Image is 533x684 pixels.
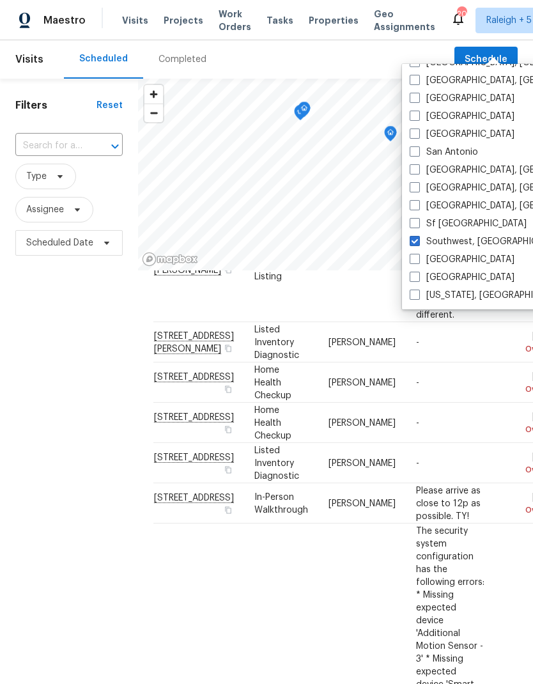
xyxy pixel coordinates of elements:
[410,146,478,159] label: San Antonio
[144,104,163,122] button: Zoom out
[106,137,124,155] button: Open
[138,79,479,270] canvas: Map
[26,237,93,249] span: Scheduled Date
[43,14,86,27] span: Maestro
[294,105,307,125] div: Map marker
[254,492,308,514] span: In-Person Walkthrough
[254,446,299,480] span: Listed Inventory Diagnostic
[158,53,206,66] div: Completed
[416,418,419,427] span: -
[384,126,397,146] div: Map marker
[410,271,514,284] label: [GEOGRAPHIC_DATA]
[374,8,435,33] span: Geo Assignments
[79,52,128,65] div: Scheduled
[26,170,47,183] span: Type
[410,128,514,141] label: [GEOGRAPHIC_DATA]
[222,383,234,394] button: Copy Address
[328,458,396,467] span: [PERSON_NAME]
[410,110,514,123] label: [GEOGRAPHIC_DATA]
[15,136,87,156] input: Search for an address...
[222,504,234,515] button: Copy Address
[122,14,148,27] span: Visits
[410,92,514,105] label: [GEOGRAPHIC_DATA]
[222,423,234,435] button: Copy Address
[254,405,291,440] span: Home Health Checkup
[416,378,419,387] span: -
[416,338,419,346] span: -
[254,246,288,281] span: Setup External Listing
[457,8,466,20] div: 201
[222,263,234,275] button: Copy Address
[164,14,203,27] span: Projects
[219,8,251,33] span: Work Orders
[309,14,359,27] span: Properties
[486,14,532,27] span: Raleigh + 5
[222,463,234,475] button: Copy Address
[416,208,484,319] span: Auto-generated visit. Scheduled for the same time as QC Visit. This is an external listing. Pleas...
[416,458,419,467] span: -
[410,253,514,266] label: [GEOGRAPHIC_DATA]
[465,52,507,68] span: Schedule
[416,486,481,520] span: Please arrive as close to 12p as possible. TY!
[142,252,198,267] a: Mapbox homepage
[328,378,396,387] span: [PERSON_NAME]
[328,338,396,346] span: [PERSON_NAME]
[15,99,97,112] h1: Filters
[26,203,64,216] span: Assignee
[144,85,163,104] button: Zoom in
[328,418,396,427] span: [PERSON_NAME]
[328,499,396,508] span: [PERSON_NAME]
[222,342,234,354] button: Copy Address
[254,365,291,400] span: Home Health Checkup
[97,99,123,112] div: Reset
[454,47,518,73] button: Schedule
[298,102,311,121] div: Map marker
[144,104,163,122] span: Zoom out
[15,45,43,74] span: Visits
[254,325,299,359] span: Listed Inventory Diagnostic
[266,16,293,25] span: Tasks
[410,217,527,230] label: Sf [GEOGRAPHIC_DATA]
